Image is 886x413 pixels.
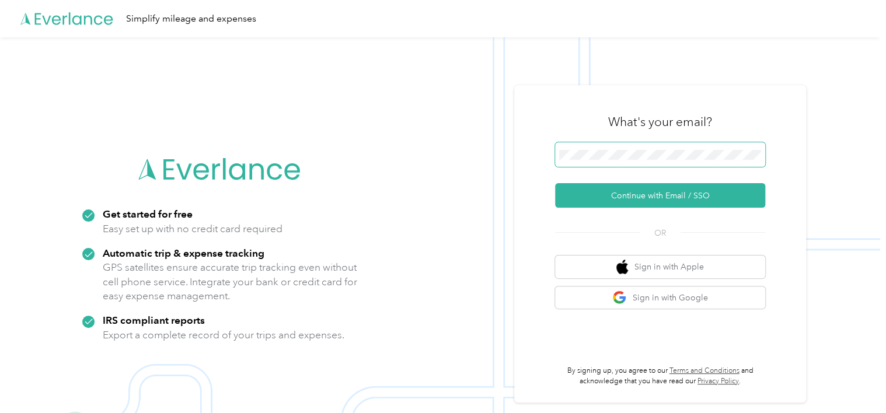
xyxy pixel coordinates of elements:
[103,328,344,342] p: Export a complete record of your trips and expenses.
[103,314,205,326] strong: IRS compliant reports
[103,247,264,259] strong: Automatic trip & expense tracking
[103,260,358,303] p: GPS satellites ensure accurate trip tracking even without cell phone service. Integrate your bank...
[555,366,765,386] p: By signing up, you agree to our and acknowledge that you have read our .
[669,366,740,375] a: Terms and Conditions
[103,208,193,220] strong: Get started for free
[555,286,765,309] button: google logoSign in with Google
[616,260,628,274] img: apple logo
[103,222,282,236] p: Easy set up with no credit card required
[612,290,627,305] img: google logo
[555,256,765,278] button: apple logoSign in with Apple
[608,114,712,130] h3: What's your email?
[555,183,765,208] button: Continue with Email / SSO
[697,377,739,386] a: Privacy Policy
[640,227,681,239] span: OR
[126,12,256,26] div: Simplify mileage and expenses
